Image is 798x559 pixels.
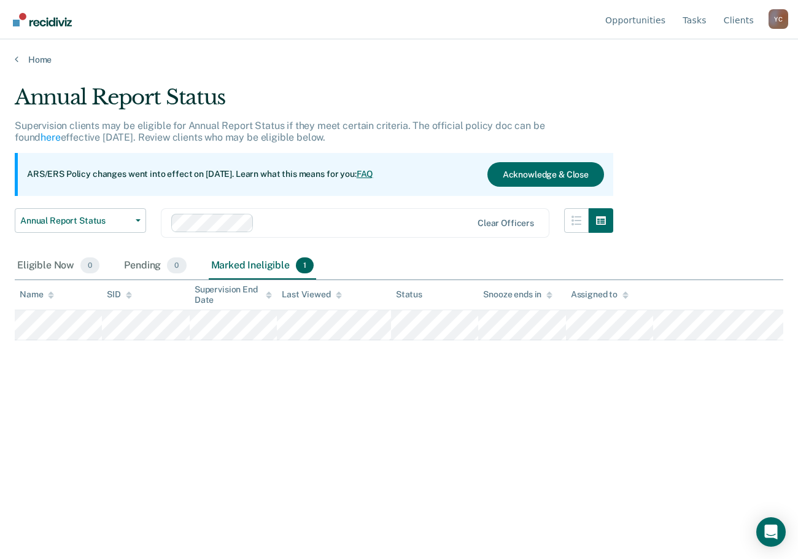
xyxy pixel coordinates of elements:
[357,169,374,179] a: FAQ
[15,54,783,65] a: Home
[27,168,373,181] p: ARS/ERS Policy changes went into effect on [DATE]. Learn what this means for you:
[41,131,60,143] a: here
[15,208,146,233] button: Annual Report Status
[195,284,272,305] div: Supervision End Date
[167,257,186,273] span: 0
[15,120,544,143] p: Supervision clients may be eligible for Annual Report Status if they meet certain criteria. The o...
[571,289,629,300] div: Assigned to
[107,289,132,300] div: SID
[122,252,188,279] div: Pending0
[80,257,99,273] span: 0
[15,252,102,279] div: Eligible Now0
[769,9,788,29] button: Profile dropdown button
[13,13,72,26] img: Recidiviz
[478,218,534,229] div: Clear officers
[483,289,552,300] div: Snooze ends in
[396,289,422,300] div: Status
[487,162,604,187] button: Acknowledge & Close
[209,252,317,279] div: Marked Ineligible1
[769,9,788,29] div: Y C
[756,517,786,547] div: Open Intercom Messenger
[20,216,131,226] span: Annual Report Status
[15,85,613,120] div: Annual Report Status
[296,257,314,273] span: 1
[20,289,54,300] div: Name
[282,289,341,300] div: Last Viewed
